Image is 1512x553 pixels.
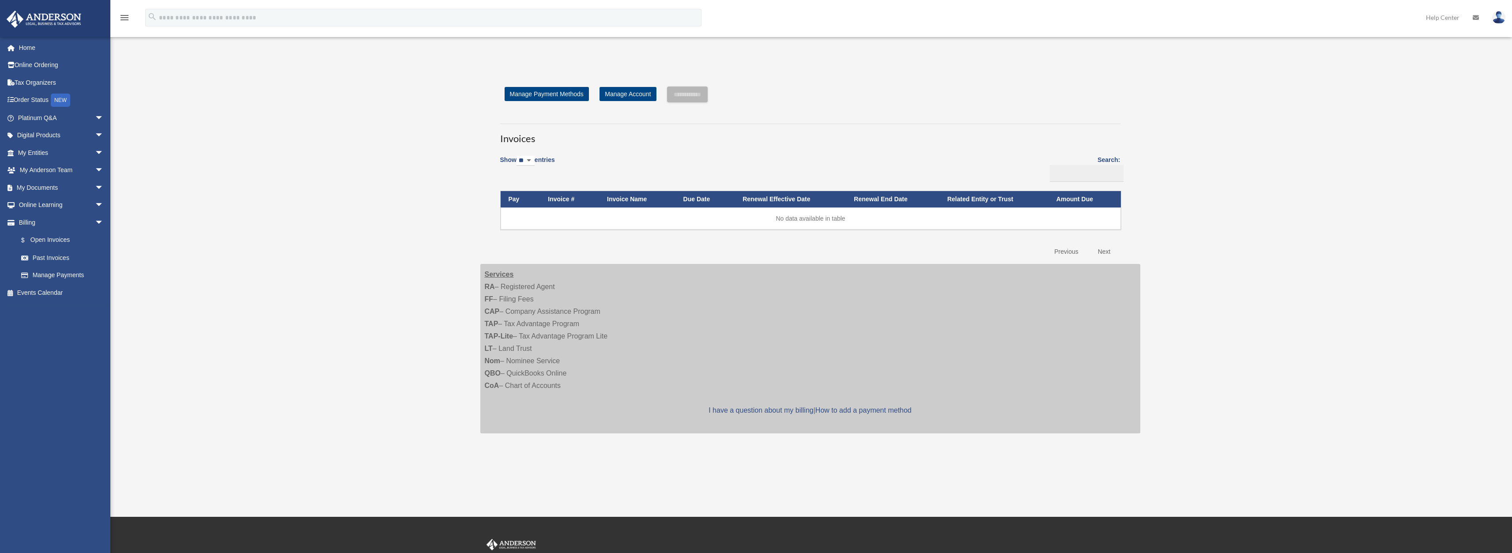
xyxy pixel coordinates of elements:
[485,404,1136,417] p: |
[500,124,1120,146] h3: Invoices
[485,295,494,303] strong: FF
[95,162,113,180] span: arrow_drop_down
[6,74,117,91] a: Tax Organizers
[6,284,117,301] a: Events Calendar
[6,162,117,179] a: My Anderson Teamarrow_drop_down
[12,249,113,267] a: Past Invoices
[6,179,117,196] a: My Documentsarrow_drop_down
[540,191,599,207] th: Invoice #: activate to sort column ascending
[95,109,113,127] span: arrow_drop_down
[485,357,501,365] strong: Nom
[6,91,117,109] a: Order StatusNEW
[12,231,108,249] a: $Open Invoices
[12,267,113,284] a: Manage Payments
[6,214,113,231] a: Billingarrow_drop_down
[1048,243,1085,261] a: Previous
[600,87,656,101] a: Manage Account
[6,56,117,74] a: Online Ordering
[485,332,513,340] strong: TAP-Lite
[485,283,495,290] strong: RA
[1091,243,1117,261] a: Next
[95,196,113,214] span: arrow_drop_down
[1050,165,1124,182] input: Search:
[599,191,675,207] th: Invoice Name: activate to sort column ascending
[119,15,130,23] a: menu
[1492,11,1505,24] img: User Pic
[95,179,113,197] span: arrow_drop_down
[735,191,846,207] th: Renewal Effective Date: activate to sort column ascending
[485,539,538,550] img: Anderson Advisors Platinum Portal
[505,87,589,101] a: Manage Payment Methods
[6,196,117,214] a: Online Learningarrow_drop_down
[846,191,939,207] th: Renewal End Date: activate to sort column ascending
[485,320,498,327] strong: TAP
[95,144,113,162] span: arrow_drop_down
[480,264,1140,433] div: – Registered Agent – Filing Fees – Company Assistance Program – Tax Advantage Program – Tax Advan...
[485,382,499,389] strong: CoA
[485,369,501,377] strong: QBO
[501,191,540,207] th: Pay: activate to sort column descending
[485,271,514,278] strong: Services
[51,94,70,107] div: NEW
[6,144,117,162] a: My Entitiesarrow_drop_down
[119,12,130,23] i: menu
[500,154,555,175] label: Show entries
[6,127,117,144] a: Digital Productsarrow_drop_down
[6,39,117,56] a: Home
[147,12,157,22] i: search
[517,156,535,166] select: Showentries
[26,235,30,246] span: $
[939,191,1048,207] th: Related Entity or Trust: activate to sort column ascending
[1047,154,1120,182] label: Search:
[501,207,1121,229] td: No data available in table
[675,191,735,207] th: Due Date: activate to sort column ascending
[95,127,113,145] span: arrow_drop_down
[4,11,84,28] img: Anderson Advisors Platinum Portal
[485,308,500,315] strong: CAP
[1048,191,1121,207] th: Amount Due: activate to sort column ascending
[95,214,113,232] span: arrow_drop_down
[709,406,813,414] a: I have a question about my billing
[6,109,117,127] a: Platinum Q&Aarrow_drop_down
[485,345,493,352] strong: LT
[815,406,912,414] a: How to add a payment method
